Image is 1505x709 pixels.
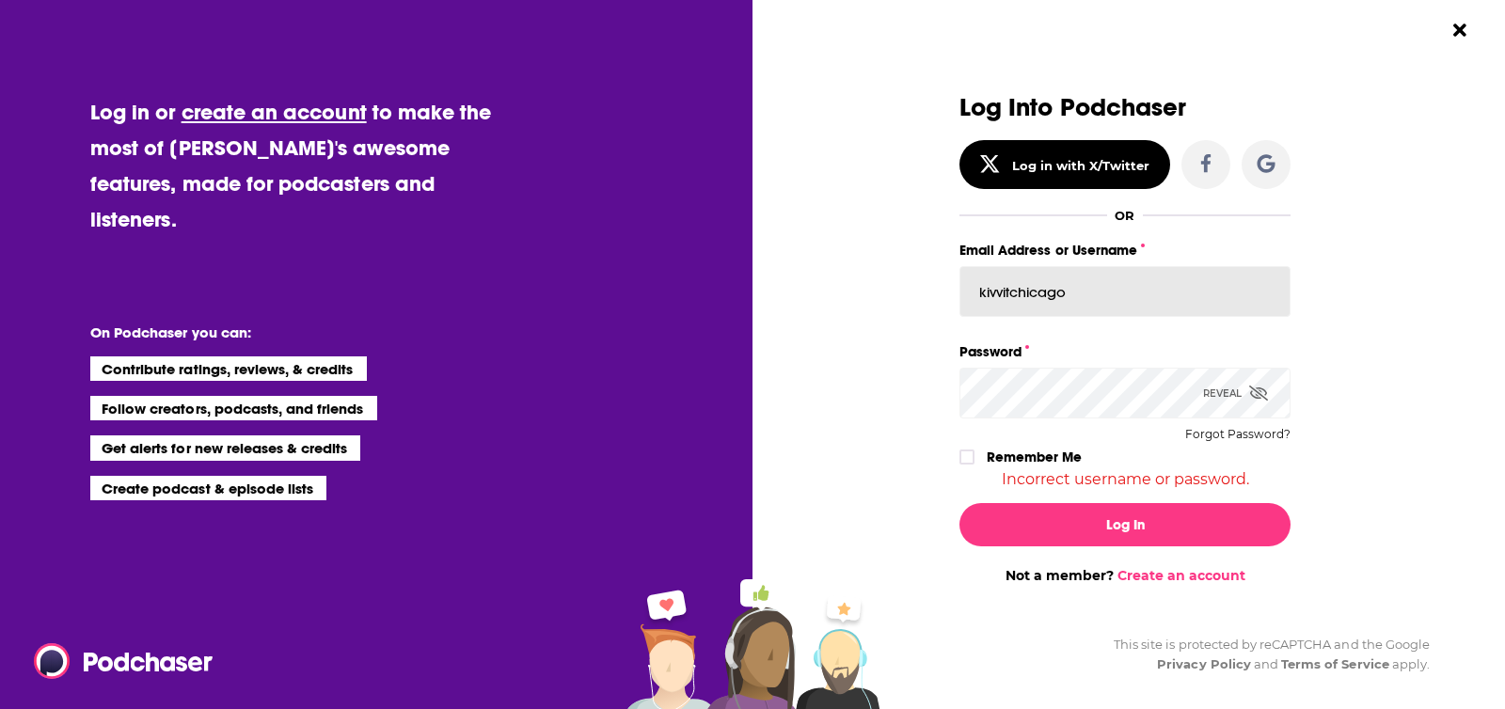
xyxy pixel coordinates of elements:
[1281,656,1389,671] a: Terms of Service
[90,323,467,341] li: On Podchaser you can:
[959,470,1291,488] div: Incorrect username or password.
[959,503,1291,546] button: Log In
[1115,208,1134,223] div: OR
[959,238,1291,262] label: Email Address or Username
[34,643,214,679] img: Podchaser - Follow, Share and Rate Podcasts
[182,99,367,125] a: create an account
[987,445,1082,469] label: Remember Me
[959,339,1291,364] label: Password
[1012,158,1150,173] div: Log in with X/Twitter
[959,140,1170,189] button: Log in with X/Twitter
[1157,656,1251,671] a: Privacy Policy
[959,567,1291,584] div: Not a member?
[34,643,199,679] a: Podchaser - Follow, Share and Rate Podcasts
[90,396,377,420] li: Follow creators, podcasts, and friends
[1185,428,1291,441] button: Forgot Password?
[90,356,367,381] li: Contribute ratings, reviews, & credits
[1442,12,1478,48] button: Close Button
[1117,567,1245,584] a: Create an account
[90,476,326,500] li: Create podcast & episode lists
[959,266,1291,317] input: Email Address or Username
[959,94,1291,121] h3: Log Into Podchaser
[1099,635,1430,674] div: This site is protected by reCAPTCHA and the Google and apply.
[90,435,360,460] li: Get alerts for new releases & credits
[1203,368,1268,418] div: Reveal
